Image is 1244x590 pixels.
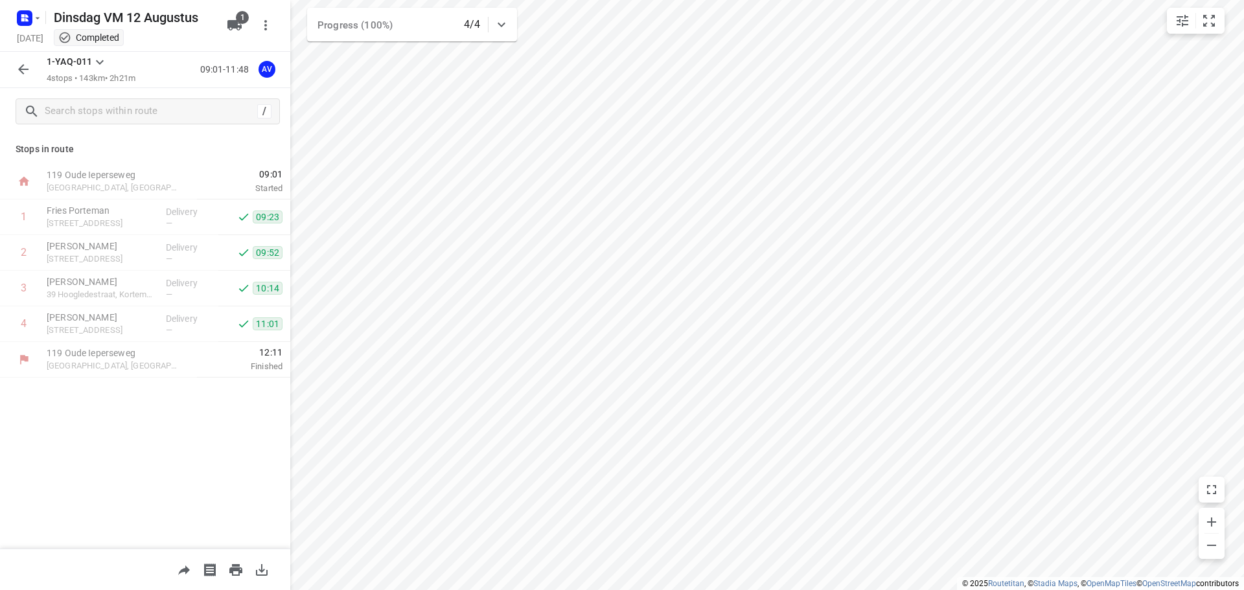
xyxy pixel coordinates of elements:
a: Routetitan [988,579,1024,588]
p: 1-YAQ-011 [47,55,92,69]
div: This project completed. You cannot make any changes to it. [58,31,119,44]
div: / [257,104,271,119]
svg: Done [237,210,250,223]
p: 70 Steenovenstraat, Oostende [47,324,155,337]
p: 4/4 [464,17,480,32]
div: 4 [21,317,27,330]
svg: Done [237,282,250,295]
span: Progress (100%) [317,19,393,31]
p: [GEOGRAPHIC_DATA], [GEOGRAPHIC_DATA] [47,359,181,372]
p: 119 Oude Ieperseweg [47,168,181,181]
input: Search stops within route [45,102,257,122]
p: [GEOGRAPHIC_DATA], [GEOGRAPHIC_DATA] [47,181,181,194]
li: © 2025 , © , © © contributors [962,579,1239,588]
span: 09:23 [253,210,282,223]
div: small contained button group [1167,8,1225,34]
a: OpenMapTiles [1087,579,1136,588]
button: Map settings [1169,8,1195,34]
span: 1 [236,11,249,24]
svg: Done [237,317,250,330]
span: — [166,254,172,264]
p: 119 Oude Ieperseweg [47,346,181,359]
div: 1 [21,210,27,223]
span: Download route [249,563,275,575]
button: Fit zoom [1196,8,1222,34]
span: Assigned to Axel Verzele [254,63,280,75]
div: 2 [21,246,27,258]
p: Jean-Pierre Vanderstukken [47,311,155,324]
p: [STREET_ADDRESS] [47,217,155,230]
button: 1 [222,12,248,38]
p: Stops in route [16,142,275,156]
span: Print shipping labels [197,563,223,575]
span: — [166,289,172,299]
span: 11:01 [253,317,282,330]
a: OpenStreetMap [1142,579,1196,588]
span: Share route [171,563,197,575]
p: Fries Porteman [47,204,155,217]
p: 4 stops • 143km • 2h21m [47,73,135,85]
div: 3 [21,282,27,294]
span: 12:11 [197,346,282,359]
p: Started [197,182,282,195]
span: 09:01 [197,168,282,181]
span: 10:14 [253,282,282,295]
a: Stadia Maps [1033,579,1077,588]
span: — [166,325,172,335]
p: 09:01-11:48 [200,63,254,76]
p: Finished [197,360,282,373]
p: Delivery [166,277,214,289]
p: 39 Hoogledestraat, Kortemark [47,288,155,301]
p: Delivery [166,312,214,325]
span: — [166,218,172,228]
span: Print route [223,563,249,575]
span: 09:52 [253,246,282,259]
p: 43 Boomgaardstraat, Roeselare [47,253,155,266]
p: Delivery [166,241,214,254]
p: Delivery [166,205,214,218]
p: [PERSON_NAME] [47,275,155,288]
p: [PERSON_NAME] [47,240,155,253]
div: Progress (100%)4/4 [307,8,517,41]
